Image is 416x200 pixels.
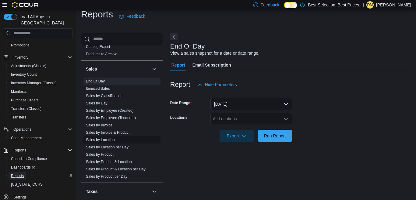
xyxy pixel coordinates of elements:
span: Run Report [264,133,286,139]
a: Adjustments (Classic) [9,62,49,70]
button: Reports [11,147,29,154]
span: Sales by Product [86,152,114,157]
span: Sales by Invoice & Product [86,130,129,135]
span: Reports [13,148,26,153]
button: Sales [86,66,150,72]
div: Darby Marcellus [366,1,374,9]
a: Dashboards [6,163,75,172]
button: Inventory Count [6,70,75,79]
span: Reports [11,173,24,178]
span: Email Subscription [192,59,231,71]
p: Best Selection. Best Prices. [308,1,360,9]
span: Inventory [13,55,28,60]
span: Itemized Sales [86,86,110,91]
a: [US_STATE] CCRS [9,181,45,188]
button: [DATE] [210,98,292,110]
span: Transfers [11,115,26,120]
a: Purchase Orders [9,96,41,104]
span: Report [171,59,185,71]
h3: Report [170,81,190,88]
a: Inventory Count [9,71,39,78]
span: Cash Management [11,136,42,140]
button: Inventory Manager (Classic) [6,79,75,87]
button: Sales [151,65,158,73]
button: Run Report [258,130,292,142]
span: Load All Apps in [GEOGRAPHIC_DATA] [17,14,72,26]
span: Products to Archive [86,52,117,56]
span: Catalog Export [86,44,110,49]
div: Sales [81,78,163,183]
span: Canadian Compliance [9,155,72,162]
span: Transfers (Classic) [9,105,72,112]
span: Inventory Manager (Classic) [11,81,57,85]
span: Operations [11,126,72,133]
a: Sales by Invoice & Product [86,130,129,135]
span: Sales by Classification [86,93,122,98]
span: Sales by Product & Location [86,159,132,164]
span: Washington CCRS [9,181,72,188]
span: Hide Parameters [205,82,237,88]
span: Sales by Product per Day [86,174,127,179]
span: Dashboards [11,165,35,170]
p: [PERSON_NAME] [376,1,411,9]
a: Sales by Employee (Tendered) [86,116,136,120]
button: Hide Parameters [195,78,239,91]
h3: End Of Day [170,43,205,50]
a: Sales by Employee (Created) [86,108,134,113]
a: Cash Management [9,134,44,142]
span: DM [367,1,373,9]
span: Sales by Location per Day [86,145,129,150]
a: Inventory Manager (Classic) [9,79,59,87]
button: Adjustments (Classic) [6,62,75,70]
a: Reports [9,172,26,180]
button: Reports [1,146,75,155]
img: Cova [12,2,39,8]
span: Export [223,130,250,142]
span: Purchase Orders [9,96,72,104]
button: Taxes [86,188,150,195]
a: Manifests [9,88,29,95]
button: Promotions [6,41,75,49]
button: Open list of options [284,116,288,121]
span: Promotions [11,43,30,48]
span: Purchase Orders [11,98,39,103]
span: Inventory Count [11,72,37,77]
button: Operations [1,125,75,134]
span: End Of Day [86,79,105,84]
a: Sales by Invoice [86,123,112,127]
a: Canadian Compliance [9,155,49,162]
span: Sales by Product & Location per Day [86,167,146,172]
span: Inventory Manager (Classic) [9,79,72,87]
span: Sales by Location [86,137,115,142]
label: Locations [170,115,188,120]
button: Inventory [11,54,31,61]
a: Products to Archive [86,52,117,56]
button: Taxes [151,188,158,195]
span: Canadian Compliance [11,156,47,161]
a: Transfers [9,114,29,121]
span: Dark Mode [284,8,284,9]
button: Reports [6,172,75,180]
a: Sales by Classification [86,94,122,98]
button: Operations [11,126,34,133]
span: Transfers [9,114,72,121]
a: Feedback [117,10,147,22]
a: Itemized Sales [86,86,110,91]
div: Products [81,43,163,60]
a: Sales by Product & Location per Day [86,167,146,171]
a: Promotions [9,42,32,49]
span: Sales by Employee (Created) [86,108,134,113]
label: Date Range [170,100,192,105]
button: Inventory [1,53,75,62]
button: Purchase Orders [6,96,75,104]
span: Adjustments (Classic) [9,62,72,70]
span: Manifests [9,88,72,95]
span: Feedback [126,13,145,19]
span: Manifests [11,89,26,94]
button: Next [170,33,178,40]
span: Operations [13,127,31,132]
a: Dashboards [9,164,38,171]
a: Transfers (Classic) [9,105,44,112]
span: Promotions [9,42,72,49]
